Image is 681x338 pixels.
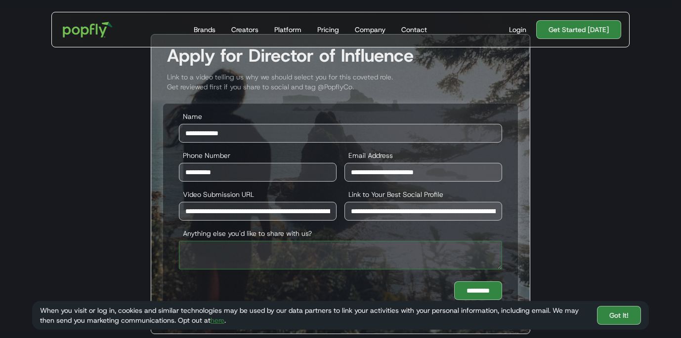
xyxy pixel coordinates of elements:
[597,306,641,325] a: Got It!
[397,12,431,47] a: Contact
[536,20,621,39] a: Get Started [DATE]
[317,25,339,35] div: Pricing
[313,12,343,47] a: Pricing
[401,25,427,35] div: Contact
[179,150,337,160] label: Phone Number
[270,12,305,47] a: Platform
[194,25,215,35] div: Brands
[351,12,389,47] a: Company
[163,104,518,308] form: Director of Influence Application
[179,112,502,121] label: Name
[274,25,301,35] div: Platform
[211,316,224,325] a: here
[231,25,258,35] div: Creators
[505,25,530,35] a: Login
[179,228,502,238] label: Anything else you'd like to share with us?
[509,25,526,35] div: Login
[190,12,219,47] a: Brands
[344,150,502,160] label: Email Address
[355,25,385,35] div: Company
[56,15,120,44] a: home
[227,12,262,47] a: Creators
[151,72,530,92] div: Link to a video telling us why we should select you for this coveted role. Get reviewed first if ...
[167,43,414,67] strong: Apply for Director of Influence
[344,189,502,199] label: Link to Your Best Social Profile
[40,305,589,325] div: When you visit or log in, cookies and similar technologies may be used by our data partners to li...
[179,189,337,199] label: Video Submission URL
